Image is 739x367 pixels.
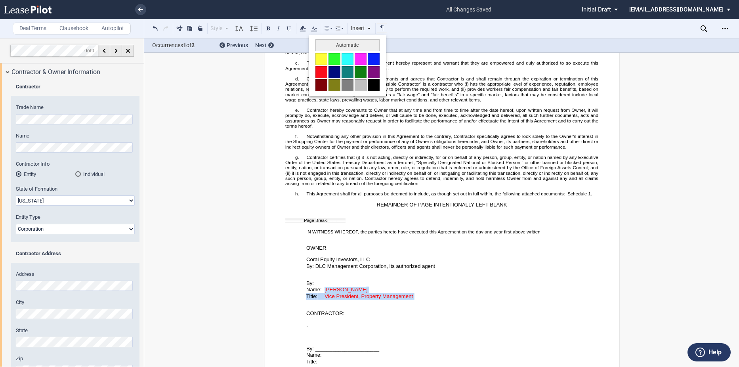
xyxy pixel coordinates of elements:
span: Title: [306,359,317,365]
span: Contractor certifies that (i) [306,155,360,160]
span: c. [295,60,299,65]
b: Contractor [16,84,40,90]
span: Occurrences of [152,41,214,50]
span: Contractor & Owner Information [11,67,100,77]
label: City [16,299,135,306]
button: Copy [185,23,195,33]
span: all changes saved [442,1,495,18]
label: State of Formation [16,185,135,193]
span: REMAINDER OF PAGE INTENTIONALLY LEFT BLANK [376,202,507,208]
label: Entity Type [16,214,135,221]
div: Insert [349,23,372,34]
span: it is not acting, directly or indirectly, for or on behalf of any person, group, entity, or natio... [285,155,600,176]
span: This Agreement shall for all purposes be deemed to include, as though set out in full within, the... [306,191,565,196]
span: Notwithstanding any other provision in this Agreement to the contrary, Contractor specifically ag... [285,134,600,149]
span: 0 [84,48,87,53]
span: Title: [306,293,317,299]
label: Clausebook [53,23,95,34]
label: Zip [16,355,135,362]
label: Autopilot [95,23,131,34]
div: Next [255,42,274,50]
button: Automatic [315,39,380,51]
button: Italic [274,23,283,33]
label: Trade Name [16,104,135,111]
span: _________________ [317,280,366,286]
span: , [306,322,307,328]
label: Name [16,132,135,140]
span: By: ______________________ [306,346,379,352]
span: Initial Draft [582,6,611,13]
span: By: DLC Management Corporation, its authorized agent [306,263,435,269]
label: Help [708,347,722,357]
span: CONTRACTOR: [306,310,344,316]
span: d. [295,76,299,81]
button: Underline [284,23,294,33]
span: OWNER: [306,245,327,251]
span: h. [295,191,299,196]
span: Coral Equity Investors, LLC [306,256,370,262]
span: it is not engaged in this transaction, directly or indirectly on behalf of, or instigating or fac... [285,170,600,186]
label: Deal Terms [13,23,53,34]
span: The individuals executing this Agreement hereby represent and warrant that they are empowered and... [285,60,599,71]
md-radio-button: Entity [16,170,75,178]
span: Vice President, Property Management [325,293,413,299]
div: Previous [220,42,248,50]
span: Schedule [567,191,587,196]
b: Contractor Address [16,250,61,256]
span: . [590,191,592,196]
span: IN WITNESS WHEREOF, the parties hereto have executed this Agreement on the day and year first abo... [306,229,541,234]
span: provides workers fair compensation and fair benefits, based on market conditions. In determining ... [285,86,600,102]
span: Name: [306,287,321,292]
span: Contractor represents, warrants, covenants and agrees that Contractor is and shall remain through... [285,76,599,86]
md-radio-button: Individual [75,170,135,178]
button: Undo [151,23,160,33]
button: Bold [264,23,273,33]
b: 2 [191,42,195,48]
b: 1 [183,42,186,48]
span: Contractor hereby covenants to Owner that at any time and from time to time after the date hereof... [285,107,600,128]
span: has the appropriate level of experience, reputation, employee relations, responsiveness, fees and... [285,81,600,92]
button: Cut [175,23,184,33]
label: Address [16,271,135,278]
a: 1 [588,191,591,196]
span: Previous [227,42,248,48]
label: Contractor Info [16,161,135,168]
span: of [84,48,94,53]
button: Toggle Control Characters [377,23,387,33]
span: [PERSON_NAME] [325,287,368,292]
label: State [16,327,135,334]
span: Name: [306,352,321,358]
span: e. [295,107,299,113]
div: Open Lease options menu [719,22,731,35]
span: f. [295,134,298,139]
span: Next [255,42,267,48]
span: g. [295,155,299,160]
button: Paste [195,23,205,33]
span: 0 [92,48,94,53]
span: By: [306,280,313,286]
button: Help [687,343,731,361]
